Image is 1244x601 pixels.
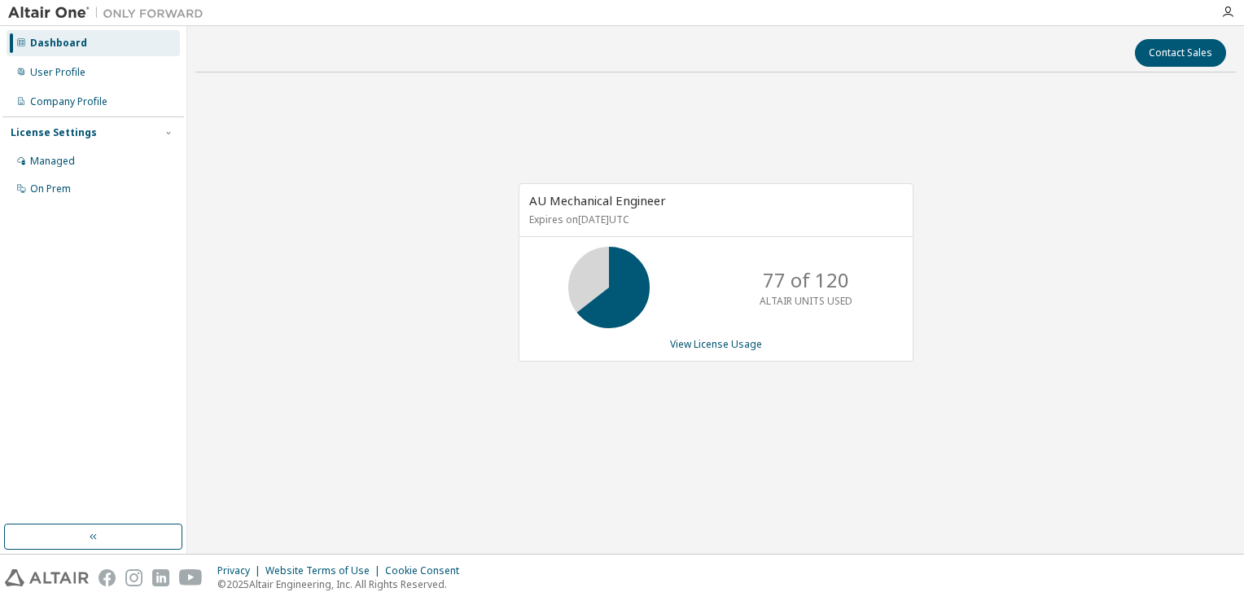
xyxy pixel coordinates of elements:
[5,569,89,586] img: altair_logo.svg
[670,337,762,351] a: View License Usage
[265,564,385,577] div: Website Terms of Use
[125,569,142,586] img: instagram.svg
[760,294,852,308] p: ALTAIR UNITS USED
[763,266,849,294] p: 77 of 120
[1135,39,1226,67] button: Contact Sales
[217,577,469,591] p: © 2025 Altair Engineering, Inc. All Rights Reserved.
[8,5,212,21] img: Altair One
[385,564,469,577] div: Cookie Consent
[11,126,97,139] div: License Settings
[30,155,75,168] div: Managed
[30,182,71,195] div: On Prem
[529,192,666,208] span: AU Mechanical Engineer
[30,66,85,79] div: User Profile
[152,569,169,586] img: linkedin.svg
[217,564,265,577] div: Privacy
[30,37,87,50] div: Dashboard
[30,95,107,108] div: Company Profile
[529,213,899,226] p: Expires on [DATE] UTC
[179,569,203,586] img: youtube.svg
[99,569,116,586] img: facebook.svg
